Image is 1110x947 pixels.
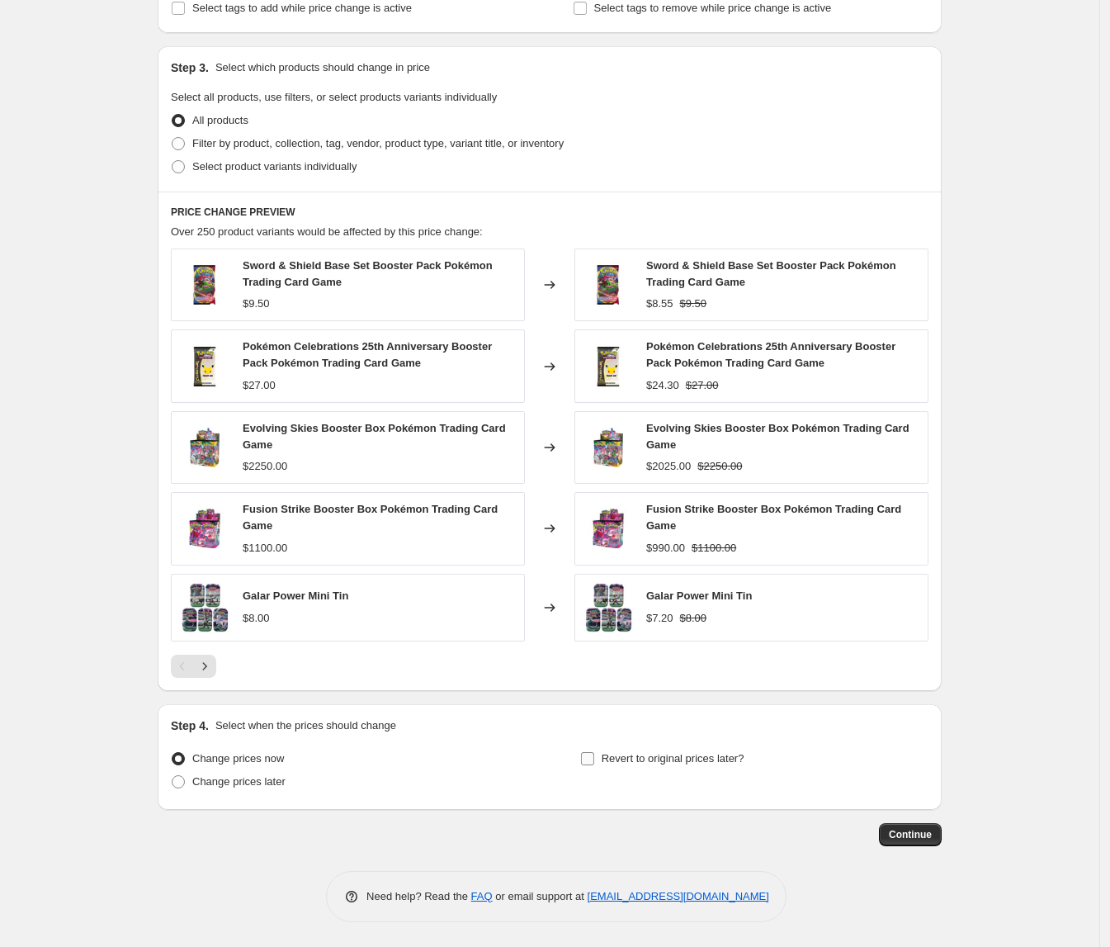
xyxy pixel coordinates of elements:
strike: $27.00 [686,377,719,394]
span: Evolving Skies Booster Box Pokémon Trading Card Game [243,422,506,451]
span: Evolving Skies Booster Box Pokémon Trading Card Game [646,422,909,451]
span: Filter by product, collection, tag, vendor, product type, variant title, or inventory [192,137,564,149]
a: [EMAIL_ADDRESS][DOMAIN_NAME] [588,890,769,902]
span: Select product variants individually [192,160,357,173]
img: DB255FAF-7118-42B4-A86B-2D4A28DA4F95_80x.jpg [180,260,229,310]
span: Change prices later [192,775,286,788]
span: All products [192,114,248,126]
nav: Pagination [171,655,216,678]
div: $7.20 [646,610,673,627]
img: B5BBAD7B-F43E-49FF-9AB9-7B54F4E9BFC3_80x.jpg [583,342,633,391]
span: Fusion Strike Booster Box Pokémon Trading Card Game [646,503,901,532]
img: 1d4c5489-original_80x.jpg [583,583,633,632]
span: Continue [889,828,932,841]
span: Pokémon Celebrations 25th Anniversary Booster Pack Pokémon Trading Card Game [646,340,895,369]
span: Revert to original prices later? [602,752,744,765]
img: 72232adb-original_80x.jpg [180,423,229,472]
button: Next [193,655,216,678]
a: FAQ [471,890,493,902]
span: Galar Power Mini Tin [243,590,348,602]
span: Sword & Shield Base Set Booster Pack Pokémon Trading Card Game [646,259,896,288]
div: $8.00 [243,610,270,627]
h2: Step 3. [171,59,209,76]
div: $9.50 [243,296,270,312]
strike: $2250.00 [697,458,742,475]
div: $27.00 [243,377,276,394]
button: Continue [879,823,942,846]
span: Select all products, use filters, or select products variants individually [171,91,497,103]
span: Galar Power Mini Tin [646,590,752,602]
span: Pokémon Celebrations 25th Anniversary Booster Pack Pokémon Trading Card Game [243,340,492,369]
span: Select tags to add while price change is active [192,2,412,14]
span: Need help? Read the [366,890,471,902]
img: 9dc4f787-original_80x.jpg [180,504,229,553]
span: or email support at [493,890,588,902]
span: Sword & Shield Base Set Booster Pack Pokémon Trading Card Game [243,259,493,288]
img: DB255FAF-7118-42B4-A86B-2D4A28DA4F95_80x.jpg [583,260,633,310]
span: Change prices now [192,752,284,765]
p: Select which products should change in price [215,59,430,76]
strike: $1100.00 [692,540,736,556]
span: Select tags to remove while price change is active [594,2,832,14]
div: $2250.00 [243,458,287,475]
img: 9dc4f787-original_80x.jpg [583,504,633,553]
p: Select when the prices should change [215,717,396,734]
strike: $9.50 [680,296,707,312]
img: 1d4c5489-original_80x.jpg [180,583,229,632]
h6: PRICE CHANGE PREVIEW [171,206,928,219]
span: Fusion Strike Booster Box Pokémon Trading Card Game [243,503,498,532]
h2: Step 4. [171,717,209,734]
img: 72232adb-original_80x.jpg [583,423,633,472]
img: B5BBAD7B-F43E-49FF-9AB9-7B54F4E9BFC3_80x.jpg [180,342,229,391]
strike: $8.00 [680,610,707,627]
span: Over 250 product variants would be affected by this price change: [171,225,483,238]
div: $8.55 [646,296,673,312]
div: $2025.00 [646,458,691,475]
div: $1100.00 [243,540,287,556]
div: $990.00 [646,540,685,556]
div: $24.30 [646,377,679,394]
